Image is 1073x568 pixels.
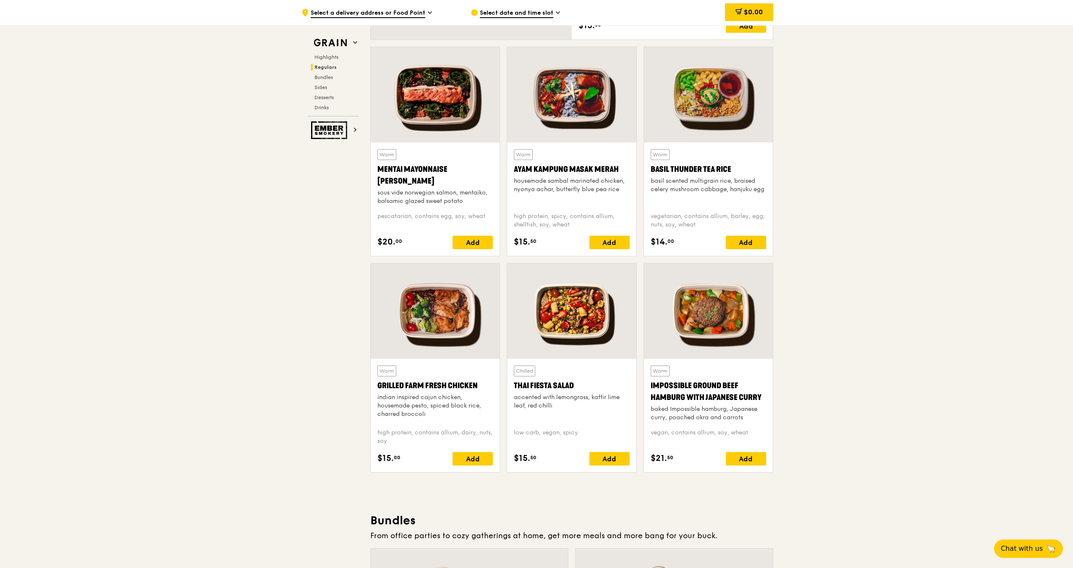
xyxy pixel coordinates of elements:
[377,212,493,229] div: pescatarian, contains egg, soy, wheat
[514,236,530,248] span: $15.
[1046,544,1056,554] span: 🦙
[589,236,630,249] div: Add
[514,429,629,445] div: low carb, vegan, spicy
[480,9,553,18] span: Select date and time slot
[514,212,629,229] div: high protein, spicy, contains allium, shellfish, soy, wheat
[651,236,667,248] span: $14.
[530,454,536,461] span: 50
[514,452,530,465] span: $15.
[377,366,396,376] div: Warm
[667,454,673,461] span: 50
[395,238,402,245] span: 00
[314,74,333,80] span: Bundles
[651,163,766,175] div: Basil Thunder Tea Rice
[314,105,329,110] span: Drinks
[589,452,630,465] div: Add
[651,429,766,445] div: vegan, contains allium, soy, wheat
[514,149,533,160] div: Warm
[514,366,535,376] div: Chilled
[314,95,334,100] span: Desserts
[994,539,1063,558] button: Chat with us🦙
[377,393,493,418] div: indian inspired cajun chicken, housemade pesto, spiced black rice, charred broccoli
[651,212,766,229] div: vegetarian, contains allium, barley, egg, nuts, soy, wheat
[370,530,773,542] div: From office parties to cozy gatherings at home, get more meals and more bang for your buck.
[651,366,670,376] div: Warm
[726,236,766,249] div: Add
[370,513,773,528] h3: Bundles
[311,9,425,18] span: Select a delivery address or Food Point
[377,236,395,248] span: $20.
[530,238,536,245] span: 50
[377,189,493,205] div: sous vide norwegian salmon, mentaiko, balsamic glazed sweet potato
[744,8,763,16] span: $0.00
[651,177,766,194] div: basil scented multigrain rice, braised celery mushroom cabbage, hanjuku egg
[651,452,667,465] span: $21.
[314,84,327,90] span: Sides
[394,454,400,461] span: 00
[377,149,396,160] div: Warm
[651,380,766,403] div: Impossible Ground Beef Hamburg with Japanese Curry
[651,149,670,160] div: Warm
[311,121,350,139] img: Ember Smokery web logo
[1001,544,1043,554] span: Chat with us
[726,19,766,33] div: Add
[314,64,337,70] span: Regulars
[377,452,394,465] span: $15.
[651,405,766,422] div: baked Impossible hamburg, Japanese curry, poached okra and carrots
[377,380,493,392] div: Grilled Farm Fresh Chicken
[377,429,493,445] div: high protein, contains allium, dairy, nuts, soy
[514,393,629,410] div: accented with lemongrass, kaffir lime leaf, red chilli
[578,19,595,32] span: $15.
[667,238,674,245] span: 00
[514,380,629,392] div: Thai Fiesta Salad
[453,236,493,249] div: Add
[514,177,629,194] div: housemade sambal marinated chicken, nyonya achar, butterfly blue pea rice
[726,452,766,465] div: Add
[514,163,629,175] div: Ayam Kampung Masak Merah
[311,35,350,50] img: Grain web logo
[314,54,338,60] span: Highlights
[377,163,493,187] div: Mentai Mayonnaise [PERSON_NAME]
[453,452,493,465] div: Add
